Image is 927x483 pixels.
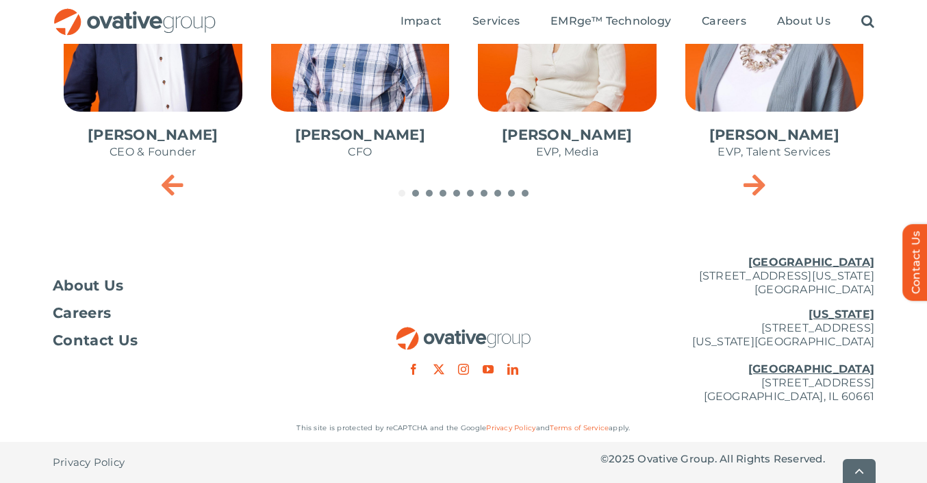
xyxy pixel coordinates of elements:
[550,14,671,28] span: EMRge™ Technology
[522,190,529,197] span: Go to slide 10
[433,364,444,375] a: twitter
[53,306,111,320] span: Careers
[53,421,874,435] p: This site is protected by reCAPTCHA and the Google and apply.
[472,14,520,28] span: Services
[53,7,217,20] a: OG_Full_horizontal_RGB
[53,456,125,469] span: Privacy Policy
[600,256,874,297] p: [STREET_ADDRESS][US_STATE] [GEOGRAPHIC_DATA]
[472,14,520,29] a: Services
[53,334,327,347] a: Contact Us
[483,364,494,375] a: youtube
[53,279,124,293] span: About Us
[408,364,419,375] a: facebook
[600,452,874,466] p: © Ovative Group. All Rights Reserved.
[550,423,609,432] a: Terms of Service
[748,362,874,375] u: [GEOGRAPHIC_DATA]
[426,190,433,197] span: Go to slide 3
[600,308,874,404] p: [STREET_ADDRESS] [US_STATE][GEOGRAPHIC_DATA] [STREET_ADDRESS] [GEOGRAPHIC_DATA], IL 60661
[53,279,327,347] nav: Footer Menu
[53,279,327,293] a: About Us
[395,325,532,338] a: OG_Full_horizontal_RGB
[401,14,442,28] span: Impact
[53,442,327,483] nav: Footer - Privacy Policy
[398,190,405,197] span: Go to slide 1
[412,190,419,197] span: Go to slide 2
[550,14,671,29] a: EMRge™ Technology
[809,308,874,321] u: [US_STATE]
[777,14,830,29] a: About Us
[737,167,772,201] div: Next slide
[440,190,446,197] span: Go to slide 4
[155,167,190,201] div: Previous slide
[508,190,515,197] span: Go to slide 9
[53,334,138,347] span: Contact Us
[702,14,746,29] a: Careers
[467,190,474,197] span: Go to slide 6
[494,190,501,197] span: Go to slide 8
[702,14,746,28] span: Careers
[486,423,535,432] a: Privacy Policy
[861,14,874,29] a: Search
[401,14,442,29] a: Impact
[748,256,874,269] u: [GEOGRAPHIC_DATA]
[53,442,125,483] a: Privacy Policy
[453,190,460,197] span: Go to slide 5
[458,364,469,375] a: instagram
[53,306,327,320] a: Careers
[609,452,635,465] span: 2025
[481,190,487,197] span: Go to slide 7
[777,14,830,28] span: About Us
[507,364,518,375] a: linkedin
